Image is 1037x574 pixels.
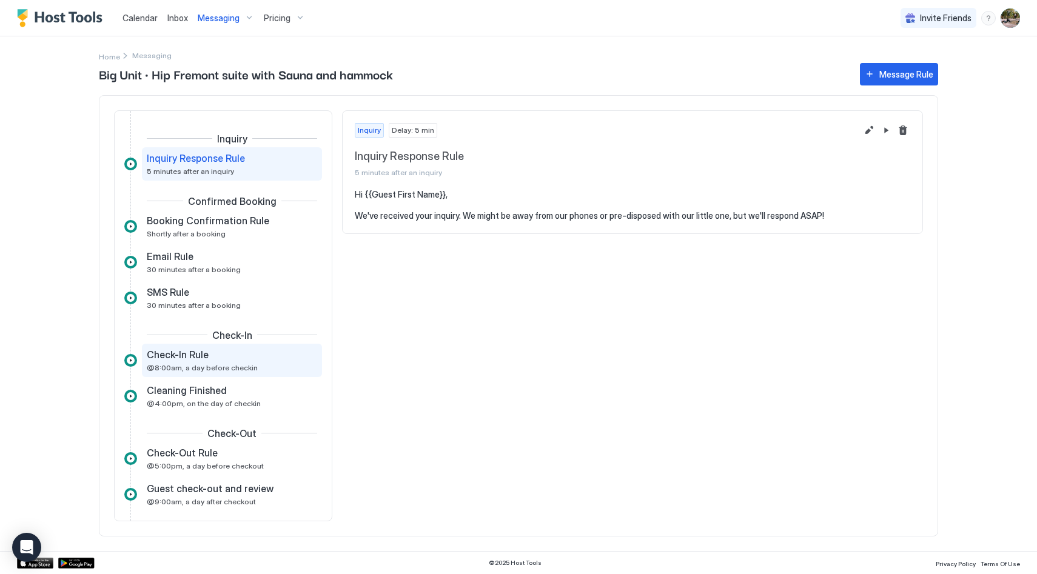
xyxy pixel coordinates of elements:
span: Messaging [198,13,240,24]
button: Delete message rule [896,123,910,138]
pre: Hi {{Guest First Name}}, We've received your inquiry. We might be away from our phones or pre-dis... [355,189,910,221]
span: Email Rule [147,250,193,262]
span: Invite Friends [920,13,972,24]
div: Breadcrumb [99,50,120,62]
span: Calendar [122,13,158,23]
a: App Store [17,558,53,569]
a: Privacy Policy [936,556,976,569]
a: Home [99,50,120,62]
span: Delay: 5 min [392,125,434,136]
span: Confirmed Booking [188,195,277,207]
span: Privacy Policy [936,560,976,567]
span: @5:00pm, a day before checkout [147,461,264,470]
a: Terms Of Use [981,556,1020,569]
button: Edit message rule [862,123,876,138]
span: © 2025 Host Tools [489,559,542,567]
span: @9:00am, a day after checkout [147,497,256,506]
span: @8:00am, a day before checkin [147,363,258,372]
a: Google Play Store [58,558,95,569]
span: Check-In Rule [147,349,209,361]
span: Inquiry Response Rule [147,152,245,164]
div: menu [981,11,996,25]
span: Check-In [212,329,252,341]
div: Message Rule [879,68,933,81]
span: Inquiry [217,133,247,145]
span: Inbox [167,13,188,23]
button: Message Rule [860,63,938,85]
span: 5 minutes after an inquiry [147,167,234,176]
span: Inquiry [358,125,381,136]
span: Inquiry Response Rule [355,150,857,164]
span: Home [99,52,120,61]
span: Guest check-out and review [147,482,274,495]
span: Pricing [264,13,290,24]
button: Pause Message Rule [879,123,893,138]
span: Terms Of Use [981,560,1020,567]
span: 5 minutes after an inquiry [355,168,857,177]
span: SMS Rule [147,286,189,298]
span: Cleaning Finished [147,384,227,396]
span: Check-Out Rule [147,447,218,459]
a: Inbox [167,12,188,24]
div: Open Intercom Messenger [12,533,41,562]
div: User profile [1001,8,1020,28]
span: @4:00pm, on the day of checkin [147,399,261,408]
span: Check-Out [207,427,257,439]
span: 30 minutes after a booking [147,265,241,274]
a: Calendar [122,12,158,24]
span: Shortly after a booking [147,229,226,238]
span: Breadcrumb [132,51,172,60]
a: Host Tools Logo [17,9,108,27]
span: Big Unit · Hip Fremont suite with Sauna and hammock [99,65,848,83]
span: Booking Confirmation Rule [147,215,269,227]
span: 30 minutes after a booking [147,301,241,310]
